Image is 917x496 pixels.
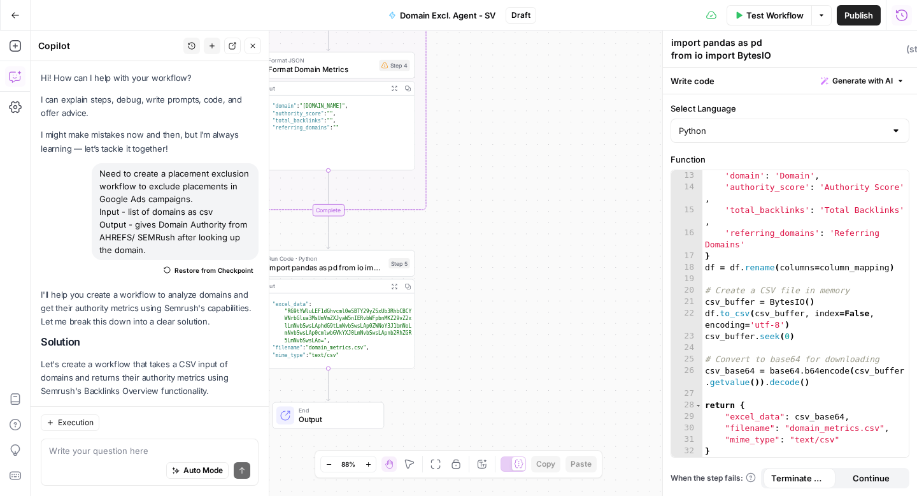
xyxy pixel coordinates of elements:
[671,102,909,115] label: Select Language
[41,288,259,328] p: I'll help you create a workflow to analyze domains and get their authority metrics using Semrush'...
[38,40,180,52] div: Copilot
[816,73,909,89] button: Generate with AI
[41,93,259,120] p: I can explain steps, debug, write prompts, code, and offer advice.
[41,71,259,85] p: Hi! How can I help with your workflow?
[837,5,881,26] button: Publish
[671,262,702,274] div: 18
[159,263,259,278] button: Restore from Checkpoint
[671,446,702,457] div: 32
[312,204,344,216] div: Complete
[327,18,330,51] g: Edge from step_3 to step_4
[327,216,330,249] g: Edge from step_2-iteration-end to step_5
[379,60,409,71] div: Step 4
[671,153,909,166] label: Function
[671,331,702,342] div: 23
[671,388,702,400] div: 27
[671,423,702,434] div: 30
[671,342,702,354] div: 24
[242,402,415,429] div: EndOutput
[174,265,253,275] span: Restore from Checkpoint
[381,5,503,26] button: Domain Excl. Agent - SV
[727,5,811,26] button: Test Workflow
[41,336,259,348] h2: Solution
[671,36,903,495] textarea: import pandas as pd from io import BytesIO import base64 # Get all the domain metrics from the it...
[671,472,756,484] a: When the step fails:
[58,417,94,428] span: Execution
[531,456,560,472] button: Copy
[41,414,99,431] button: Execution
[663,68,917,94] div: Write code
[41,358,259,398] p: Let's create a workflow that takes a CSV input of domains and returns their authority metrics usi...
[671,251,702,262] div: 17
[853,472,890,485] span: Continue
[565,456,597,472] button: Paste
[388,258,409,268] div: Step 5
[268,254,384,263] span: Run Code · Python
[242,204,415,216] div: Complete
[268,56,375,65] span: Format JSON
[341,459,355,469] span: 88%
[41,128,259,155] p: I might make mistakes now and then, but I’m always learning — let’s tackle it together!
[832,75,893,87] span: Generate with AI
[536,458,555,470] span: Copy
[746,9,804,22] span: Test Workflow
[257,84,384,92] div: Output
[299,406,374,415] span: End
[571,458,592,470] span: Paste
[327,368,330,401] g: Edge from step_5 to end
[268,64,375,75] span: Format Domain Metrics
[92,163,259,260] div: Need to create a placement exclusion workflow to exclude placements in Google Ads campaigns. Inpu...
[242,250,415,368] div: Run Code · Pythonimport pandas as pd from io import BytesIO import base64 # Get all the domain me...
[166,462,229,479] button: Auto Mode
[671,308,702,331] div: 22
[183,465,223,476] span: Auto Mode
[400,9,495,22] span: Domain Excl. Agent - SV
[299,414,374,425] span: Output
[511,10,530,21] span: Draft
[679,124,886,137] input: Python
[671,285,702,296] div: 20
[671,434,702,446] div: 31
[671,182,702,205] div: 14
[671,365,702,388] div: 26
[671,274,702,285] div: 19
[671,205,702,228] div: 15
[671,411,702,423] div: 29
[671,296,702,308] div: 21
[242,52,415,170] div: Format JSONFormat Domain MetricsStep 4Output{ "domain":"[DOMAIN_NAME]", "authority_score":"", "to...
[695,400,702,411] span: Toggle code folding, rows 28 through 32
[771,472,828,485] span: Terminate Workflow
[268,261,384,273] span: import pandas as pd from io import BytesIO import base64 # Get all the domain metrics from the it...
[671,400,702,411] div: 28
[671,354,702,365] div: 25
[844,9,873,22] span: Publish
[671,170,702,182] div: 13
[257,282,384,291] div: Output
[835,468,907,488] button: Continue
[671,228,702,251] div: 16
